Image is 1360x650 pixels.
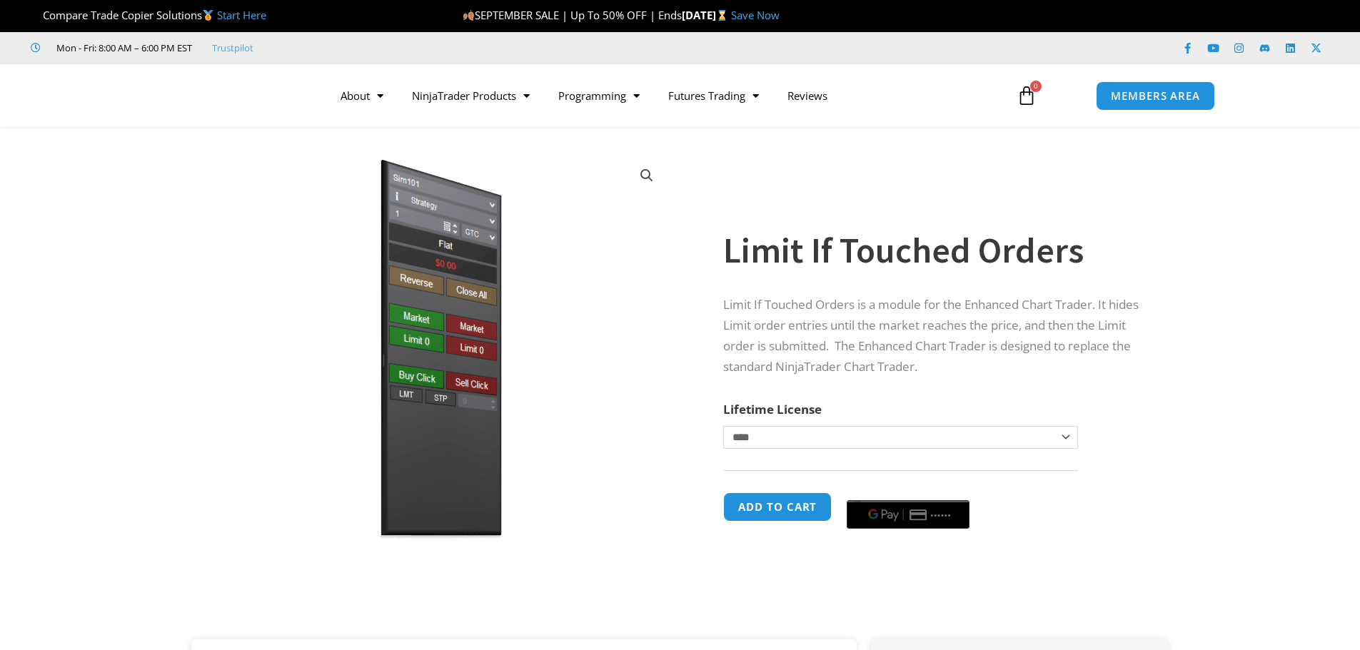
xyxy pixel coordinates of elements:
nav: Menu [326,79,1000,112]
img: 🍂 [463,10,474,21]
span: SEPTEMBER SALE | Up To 50% OFF | Ends [463,8,682,22]
button: Buy with GPay [847,500,969,529]
text: •••••• [932,510,953,520]
a: View full-screen image gallery [634,163,660,188]
a: About [326,79,398,112]
span: 0 [1030,81,1042,92]
a: 0 [995,75,1058,116]
img: LogoAI | Affordable Indicators – NinjaTrader [145,70,298,121]
button: Add to cart [723,492,832,522]
a: Futures Trading [654,79,773,112]
a: Save Now [731,8,780,22]
label: Lifetime License [723,401,822,417]
img: ⌛ [717,10,727,21]
a: Reviews [773,79,842,112]
a: Programming [544,79,654,112]
a: MEMBERS AREA [1096,81,1215,111]
a: Start Here [217,8,266,22]
img: BasicTools [211,152,670,547]
img: 🏆 [31,10,42,21]
h1: Limit If Touched Orders [723,225,1140,275]
span: Mon - Fri: 8:00 AM – 6:00 PM EST [53,39,192,56]
a: NinjaTrader Products [398,79,544,112]
iframe: Secure payment input frame [844,490,972,492]
p: Limit If Touched Orders is a module for the Enhanced Chart Trader. It hides Limit order entries u... [723,295,1140,377]
img: 🥇 [203,10,213,21]
a: Clear options [723,456,745,466]
span: Compare Trade Copier Solutions [31,8,266,22]
a: Trustpilot [212,39,253,56]
strong: [DATE] [682,8,731,22]
span: MEMBERS AREA [1111,91,1200,101]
